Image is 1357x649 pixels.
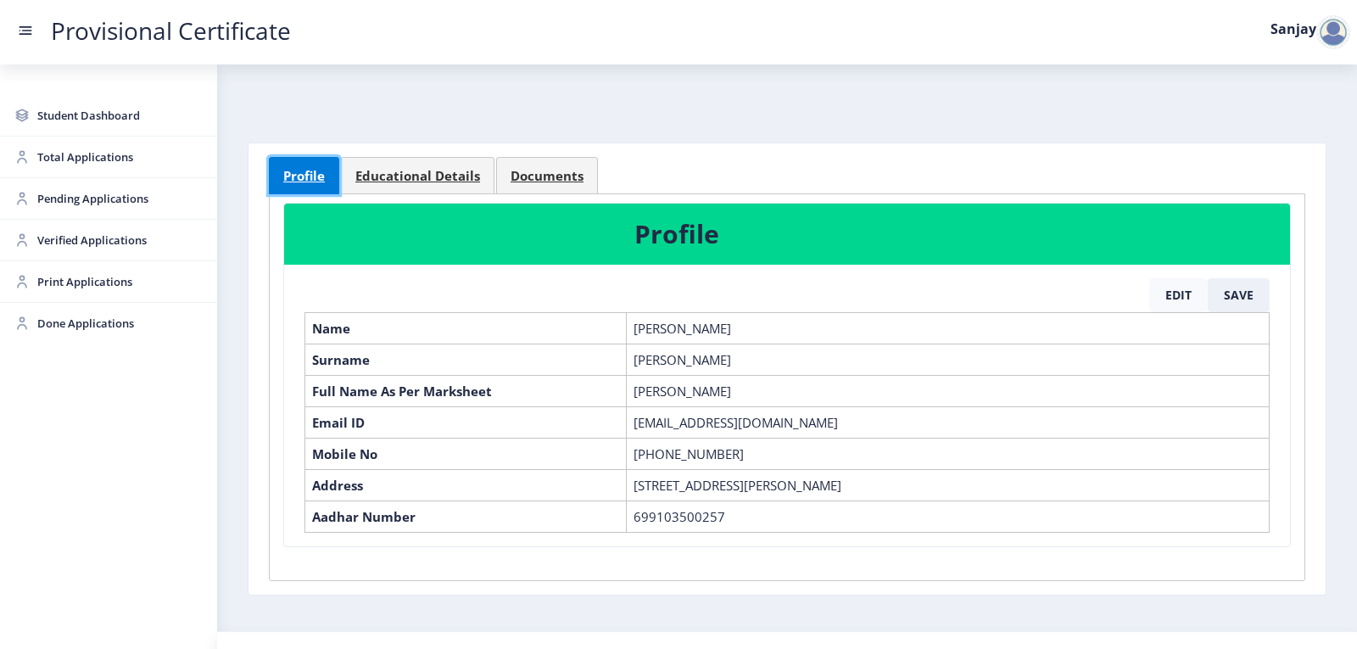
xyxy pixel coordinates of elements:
td: [PHONE_NUMBER] [627,438,1270,469]
th: Aadhar Number [305,501,627,532]
th: Surname [305,344,627,375]
td: [PERSON_NAME] [627,312,1270,344]
td: 699103500257 [627,501,1270,532]
span: Educational Details [355,170,480,182]
th: Name [305,312,627,344]
th: Full Name As Per Marksheet [305,375,627,406]
td: [PERSON_NAME] [627,344,1270,375]
span: Total Applications [37,147,204,167]
td: [STREET_ADDRESS][PERSON_NAME] [627,469,1270,501]
button: Save [1208,278,1270,312]
td: [PERSON_NAME] [627,375,1270,406]
button: Edit [1149,278,1208,312]
span: Done Applications [37,313,204,333]
label: Sanjay [1270,22,1316,36]
th: Address [305,469,627,501]
th: Mobile No [305,438,627,469]
a: Provisional Certificate [34,22,308,40]
h3: Profile [634,217,1022,251]
td: [EMAIL_ADDRESS][DOMAIN_NAME] [627,406,1270,438]
span: Pending Applications [37,188,204,209]
span: Student Dashboard [37,105,204,126]
th: Email ID [305,406,627,438]
span: Documents [511,170,584,182]
span: Profile [283,170,325,182]
span: Print Applications [37,271,204,292]
span: Verified Applications [37,230,204,250]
